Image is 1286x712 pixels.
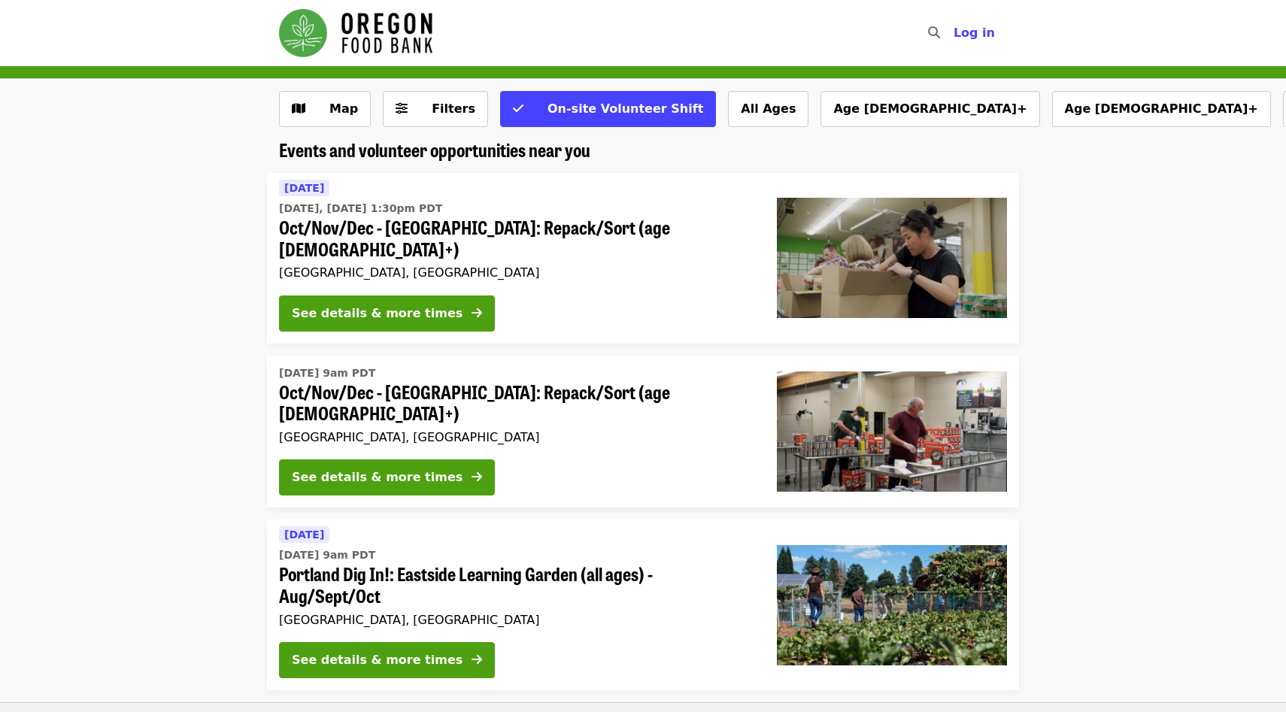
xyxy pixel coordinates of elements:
[279,265,753,280] div: [GEOGRAPHIC_DATA], [GEOGRAPHIC_DATA]
[513,101,523,116] i: check icon
[820,91,1039,127] button: Age [DEMOGRAPHIC_DATA]+
[329,101,358,116] span: Map
[279,201,442,217] time: [DATE], [DATE] 1:30pm PDT
[547,101,703,116] span: On-site Volunteer Shift
[777,545,1007,665] img: Portland Dig In!: Eastside Learning Garden (all ages) - Aug/Sept/Oct organized by Oregon Food Bank
[267,173,1019,344] a: See details for "Oct/Nov/Dec - Portland: Repack/Sort (age 8+)"
[267,520,1019,690] a: See details for "Portland Dig In!: Eastside Learning Garden (all ages) - Aug/Sept/Oct"
[279,136,590,162] span: Events and volunteer opportunities near you
[928,26,940,40] i: search icon
[279,91,371,127] button: Show map view
[777,198,1007,318] img: Oct/Nov/Dec - Portland: Repack/Sort (age 8+) organized by Oregon Food Bank
[279,563,753,607] span: Portland Dig In!: Eastside Learning Garden (all ages) - Aug/Sept/Oct
[292,101,305,116] i: map icon
[292,304,463,323] div: See details & more times
[279,295,495,332] button: See details & more times
[500,91,716,127] button: On-site Volunteer Shift
[279,430,753,444] div: [GEOGRAPHIC_DATA], [GEOGRAPHIC_DATA]
[432,101,475,116] span: Filters
[279,547,375,563] time: [DATE] 9am PDT
[942,18,1007,48] button: Log in
[1052,91,1271,127] button: Age [DEMOGRAPHIC_DATA]+
[279,365,375,381] time: [DATE] 9am PDT
[279,642,495,678] button: See details & more times
[292,651,463,669] div: See details & more times
[279,381,753,425] span: Oct/Nov/Dec - [GEOGRAPHIC_DATA]: Repack/Sort (age [DEMOGRAPHIC_DATA]+)
[396,101,408,116] i: sliders-h icon
[279,459,495,495] button: See details & more times
[472,470,482,484] i: arrow-right icon
[777,371,1007,492] img: Oct/Nov/Dec - Portland: Repack/Sort (age 16+) organized by Oregon Food Bank
[472,653,482,667] i: arrow-right icon
[267,356,1019,508] a: See details for "Oct/Nov/Dec - Portland: Repack/Sort (age 16+)"
[284,529,324,541] span: [DATE]
[383,91,488,127] button: Filters (0 selected)
[279,217,753,260] span: Oct/Nov/Dec - [GEOGRAPHIC_DATA]: Repack/Sort (age [DEMOGRAPHIC_DATA]+)
[279,613,753,627] div: [GEOGRAPHIC_DATA], [GEOGRAPHIC_DATA]
[292,468,463,486] div: See details & more times
[728,91,808,127] button: All Ages
[284,182,324,194] span: [DATE]
[279,9,432,57] img: Oregon Food Bank - Home
[472,306,482,320] i: arrow-right icon
[949,15,961,51] input: Search
[954,26,995,40] span: Log in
